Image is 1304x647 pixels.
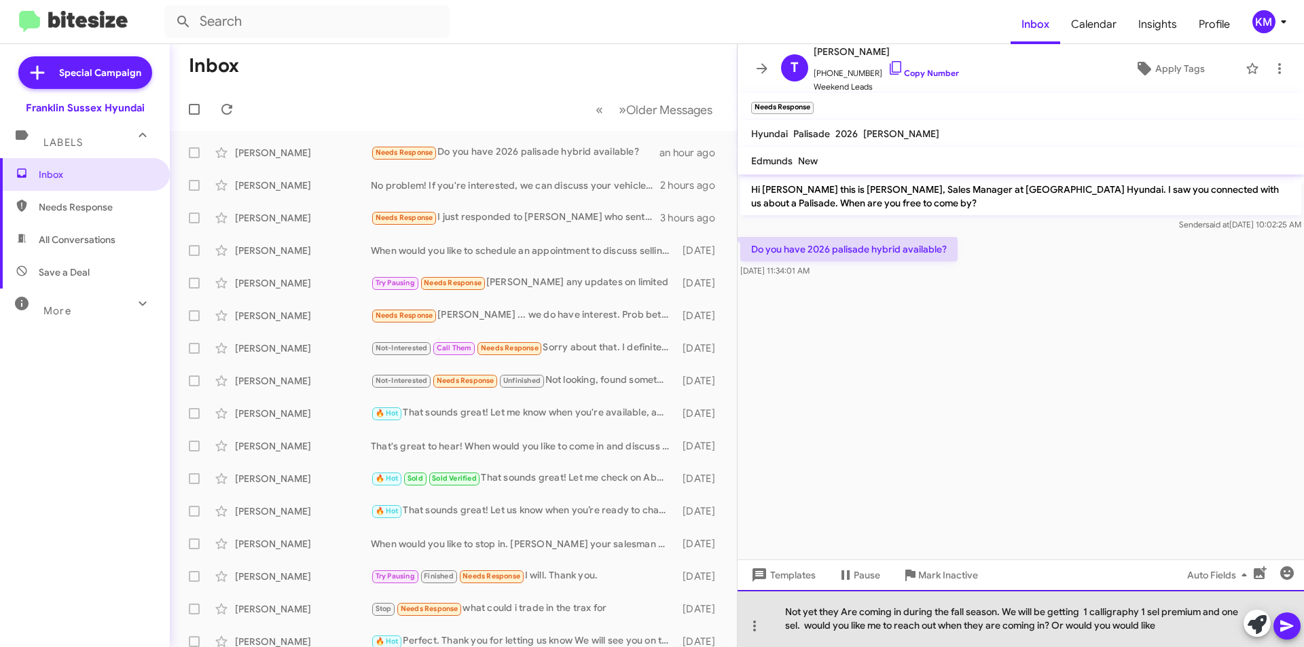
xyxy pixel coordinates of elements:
[371,275,676,291] div: [PERSON_NAME] any updates on limited
[235,276,371,290] div: [PERSON_NAME]
[863,128,939,140] span: [PERSON_NAME]
[235,439,371,453] div: [PERSON_NAME]
[235,602,371,616] div: [PERSON_NAME]
[376,278,415,287] span: Try Pausing
[1241,10,1289,33] button: KM
[371,503,676,519] div: That sounds great! Let us know when you’re ready to chat. We look forward to helping you with you...
[1252,10,1275,33] div: KM
[376,506,399,515] span: 🔥 Hot
[676,374,726,388] div: [DATE]
[371,537,676,551] div: When would you like to stop in. [PERSON_NAME] your salesman will help out and show you some of th...
[235,179,371,192] div: [PERSON_NAME]
[376,604,392,613] span: Stop
[738,563,827,587] button: Templates
[371,405,676,421] div: That sounds great! Let me know when you're available, and we can schedule a time for you to visit...
[676,244,726,257] div: [DATE]
[371,340,676,356] div: Sorry about that. I definitely didn't call or know about it.
[659,146,726,160] div: an hour ago
[588,96,721,124] nav: Page navigation example
[1060,5,1127,44] a: Calendar
[424,572,454,580] span: Finished
[463,572,520,580] span: Needs Response
[891,563,989,587] button: Mark Inactive
[748,563,816,587] span: Templates
[59,66,141,79] span: Special Campaign
[626,103,712,117] span: Older Messages
[235,407,371,420] div: [PERSON_NAME]
[676,341,726,355] div: [DATE]
[371,439,676,453] div: That's great to hear! When would you like to come in and discuss further about your vehicle or an...
[164,5,450,38] input: Search
[371,145,659,160] div: Do you have 2026 palisade hybrid available?
[1206,219,1229,229] span: said at
[437,344,472,352] span: Call Them
[371,568,676,584] div: I will. Thank you.
[814,80,959,94] span: Weekend Leads
[751,128,788,140] span: Hyundai
[676,276,726,290] div: [DATE]
[1011,5,1060,44] a: Inbox
[235,211,371,225] div: [PERSON_NAME]
[596,101,603,118] span: «
[371,210,660,225] div: I just responded to [PERSON_NAME] who sent me an email.
[39,168,154,181] span: Inbox
[371,308,676,323] div: [PERSON_NAME] ... we do have interest. Prob better late next week. Considering a 5 or a 9 on 24 m...
[827,563,891,587] button: Pause
[888,68,959,78] a: Copy Number
[371,244,676,257] div: When would you like to schedule an appointment to discuss selling your vehicle? Let me know what ...
[43,136,83,149] span: Labels
[740,265,810,276] span: [DATE] 11:34:01 AM
[376,213,433,222] span: Needs Response
[619,101,626,118] span: »
[676,407,726,420] div: [DATE]
[660,179,726,192] div: 2 hours ago
[751,102,814,114] small: Needs Response
[371,179,660,192] div: No problem! If you're interested, we can discuss your vehicle's purchase option over the phone or...
[371,373,676,388] div: Not looking, found something
[798,155,818,167] span: New
[371,470,676,486] div: That sounds great! Let me check on Abbey's availability. Which time works best for you, tonight o...
[503,376,541,385] span: Unfinished
[854,563,880,587] span: Pause
[793,128,830,140] span: Palisade
[611,96,721,124] button: Next
[835,128,858,140] span: 2026
[1179,219,1301,229] span: Sender [DATE] 10:02:25 AM
[751,155,793,167] span: Edmunds
[481,344,539,352] span: Needs Response
[407,474,423,483] span: Sold
[791,57,799,79] span: T
[43,305,71,317] span: More
[1127,5,1188,44] a: Insights
[376,311,433,320] span: Needs Response
[376,637,399,646] span: 🔥 Hot
[1187,563,1252,587] span: Auto Fields
[376,344,428,352] span: Not-Interested
[740,177,1301,215] p: Hi [PERSON_NAME] this is [PERSON_NAME], Sales Manager at [GEOGRAPHIC_DATA] Hyundai. I saw you con...
[18,56,152,89] a: Special Campaign
[235,504,371,518] div: [PERSON_NAME]
[424,278,482,287] span: Needs Response
[376,409,399,418] span: 🔥 Hot
[660,211,726,225] div: 3 hours ago
[235,146,371,160] div: [PERSON_NAME]
[235,374,371,388] div: [PERSON_NAME]
[814,43,959,60] span: [PERSON_NAME]
[376,148,433,157] span: Needs Response
[1188,5,1241,44] a: Profile
[740,237,958,261] p: Do you have 2026 palisade hybrid available?
[376,474,399,483] span: 🔥 Hot
[918,563,978,587] span: Mark Inactive
[432,474,477,483] span: Sold Verified
[235,537,371,551] div: [PERSON_NAME]
[39,200,154,214] span: Needs Response
[676,472,726,485] div: [DATE]
[1155,56,1205,81] span: Apply Tags
[401,604,458,613] span: Needs Response
[235,309,371,322] div: [PERSON_NAME]
[376,376,428,385] span: Not-Interested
